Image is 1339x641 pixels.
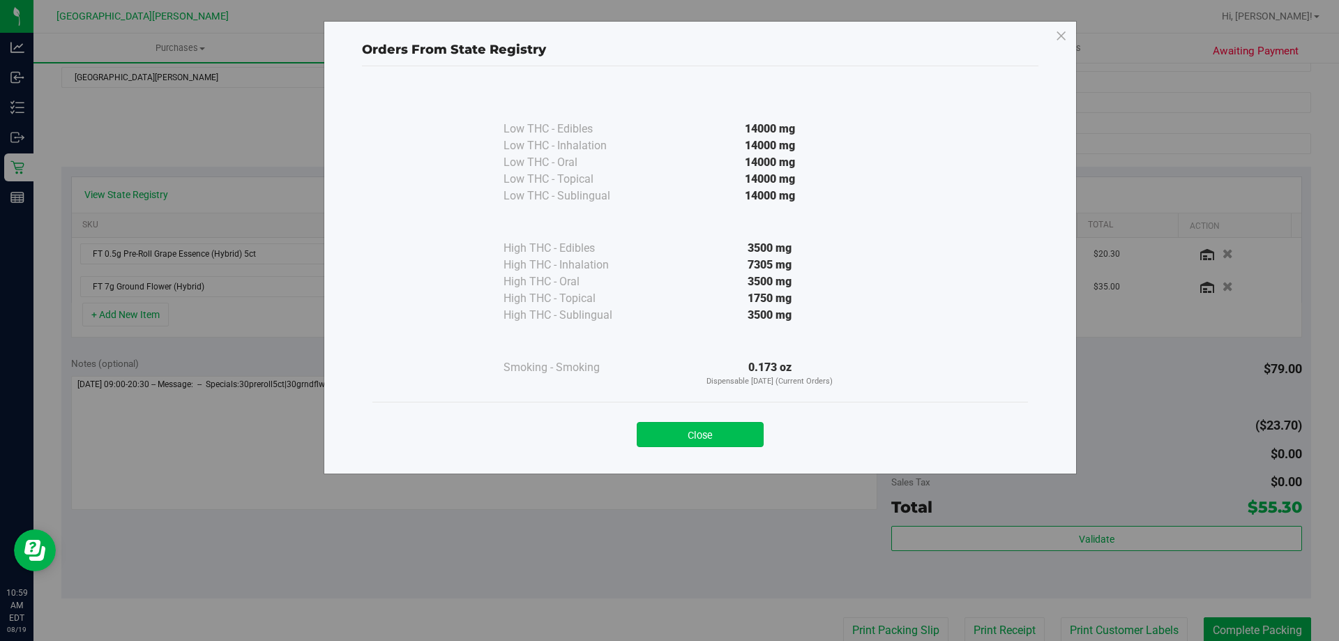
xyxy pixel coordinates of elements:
div: High THC - Edibles [504,240,643,257]
div: 3500 mg [643,273,897,290]
div: 14000 mg [643,137,897,154]
div: Low THC - Oral [504,154,643,171]
span: Orders From State Registry [362,42,546,57]
div: High THC - Oral [504,273,643,290]
div: High THC - Sublingual [504,307,643,324]
div: Low THC - Edibles [504,121,643,137]
div: 14000 mg [643,188,897,204]
div: 7305 mg [643,257,897,273]
div: 14000 mg [643,121,897,137]
p: Dispensable [DATE] (Current Orders) [643,376,897,388]
div: Low THC - Inhalation [504,137,643,154]
div: High THC - Inhalation [504,257,643,273]
div: Low THC - Sublingual [504,188,643,204]
div: High THC - Topical [504,290,643,307]
div: Low THC - Topical [504,171,643,188]
div: 3500 mg [643,240,897,257]
div: Smoking - Smoking [504,359,643,376]
div: 3500 mg [643,307,897,324]
div: 0.173 oz [643,359,897,388]
iframe: Resource center [14,529,56,571]
div: 1750 mg [643,290,897,307]
div: 14000 mg [643,154,897,171]
button: Close [637,422,764,447]
div: 14000 mg [643,171,897,188]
